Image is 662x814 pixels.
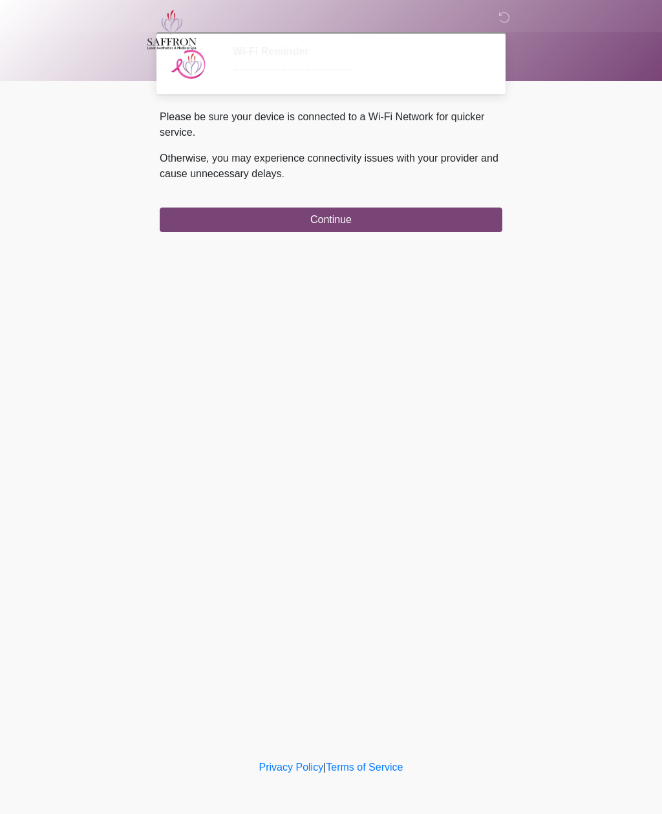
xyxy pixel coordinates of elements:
p: Otherwise, you may experience connectivity issues with your provider and cause unnecessary delays [160,151,502,182]
img: Agent Avatar [169,45,208,84]
span: . [282,168,284,179]
button: Continue [160,208,502,232]
a: Privacy Policy [259,762,324,773]
p: Please be sure your device is connected to a Wi-Fi Network for quicker service. [160,109,502,140]
a: Terms of Service [326,762,403,773]
div: ~~~~~~~~~~~~~~~~~~~~ [233,63,483,78]
a: | [323,762,326,773]
img: Saffron Laser Aesthetics and Medical Spa Logo [147,10,197,50]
